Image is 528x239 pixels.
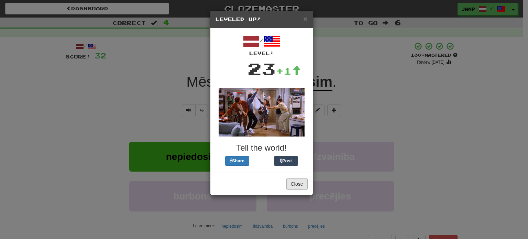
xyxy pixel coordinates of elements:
[247,57,276,81] div: 23
[303,15,307,22] button: Close
[216,33,308,57] div: /
[303,15,307,23] span: ×
[276,64,301,78] div: +1
[216,143,308,152] h3: Tell the world!
[225,156,249,166] button: Share
[216,16,308,23] h5: Leveled Up!
[286,178,308,190] button: Close
[219,88,305,137] img: seinfeld-ebe603044fff2fd1d3e1949e7ad7a701fffed037ac3cad15aebc0dce0abf9909.gif
[249,156,274,166] iframe: X Post Button
[216,50,308,57] div: Level:
[274,156,298,166] button: Post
